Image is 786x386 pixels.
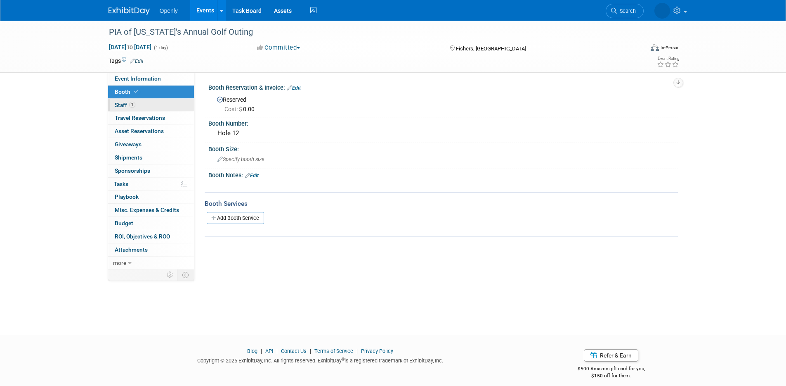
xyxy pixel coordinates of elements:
[134,89,138,94] i: Booth reservation complete
[108,191,194,203] a: Playbook
[163,269,177,280] td: Personalize Event Tab Strip
[108,138,194,151] a: Giveaways
[657,57,679,61] div: Event Rating
[215,93,672,113] div: Reserved
[108,125,194,138] a: Asset Reservations
[177,269,194,280] td: Toggle Event Tabs
[259,348,264,354] span: |
[115,75,161,82] span: Event Information
[274,348,280,354] span: |
[545,372,678,379] div: $150 off for them.
[114,181,128,187] span: Tasks
[108,112,194,124] a: Travel Reservations
[108,151,194,164] a: Shipments
[108,243,194,256] a: Attachments
[115,128,164,134] span: Asset Reservations
[115,193,139,200] span: Playbook
[109,7,150,15] img: ExhibitDay
[115,246,148,253] span: Attachments
[115,102,135,108] span: Staff
[108,217,194,230] a: Budget
[108,72,194,85] a: Event Information
[208,117,678,128] div: Booth Number:
[217,156,264,162] span: Specify booth size
[205,199,678,208] div: Booth Services
[254,43,303,52] button: Committed
[129,102,135,108] span: 1
[115,88,140,95] span: Booth
[207,212,264,224] a: Add Booth Service
[106,25,631,40] div: PIA of [US_STATE]'s Annual Golf Outing
[130,58,144,64] a: Edit
[314,348,353,354] a: Terms of Service
[584,349,638,362] a: Refer & Earn
[208,169,678,180] div: Booth Notes:
[109,355,533,365] div: Copyright © 2025 ExhibitDay, Inc. All rights reserved. ExhibitDay is a registered trademark of Ex...
[224,106,243,112] span: Cost: $
[115,141,142,148] span: Giveaways
[545,360,678,379] div: $500 Amazon gift card for you,
[115,167,150,174] span: Sponsorships
[115,233,170,240] span: ROI, Objectives & ROO
[109,43,152,51] span: [DATE] [DATE]
[651,44,659,51] img: Format-Inperson.png
[265,348,273,354] a: API
[245,173,259,179] a: Edit
[617,8,636,14] span: Search
[126,44,134,50] span: to
[308,348,313,354] span: |
[287,85,301,91] a: Edit
[115,220,133,226] span: Budget
[109,57,144,65] td: Tags
[115,154,142,161] span: Shipments
[108,164,194,177] a: Sponsorships
[108,178,194,191] a: Tasks
[113,260,126,266] span: more
[660,45,680,51] div: In-Person
[160,7,178,14] span: Openly
[361,348,393,354] a: Privacy Policy
[595,43,680,55] div: Event Format
[654,3,670,19] img: Brandi Barrickman
[354,348,360,354] span: |
[153,45,168,50] span: (1 day)
[606,4,644,18] a: Search
[108,86,194,98] a: Booth
[281,348,307,354] a: Contact Us
[108,204,194,217] a: Misc. Expenses & Credits
[456,45,526,52] span: Fishers, [GEOGRAPHIC_DATA]
[208,81,678,92] div: Booth Reservation & Invoice:
[108,257,194,269] a: more
[224,106,258,112] span: 0.00
[247,348,257,354] a: Blog
[342,357,345,362] sup: ®
[115,207,179,213] span: Misc. Expenses & Credits
[208,143,678,153] div: Booth Size:
[115,114,165,121] span: Travel Reservations
[215,127,672,140] div: Hole 12
[108,230,194,243] a: ROI, Objectives & ROO
[108,99,194,112] a: Staff1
